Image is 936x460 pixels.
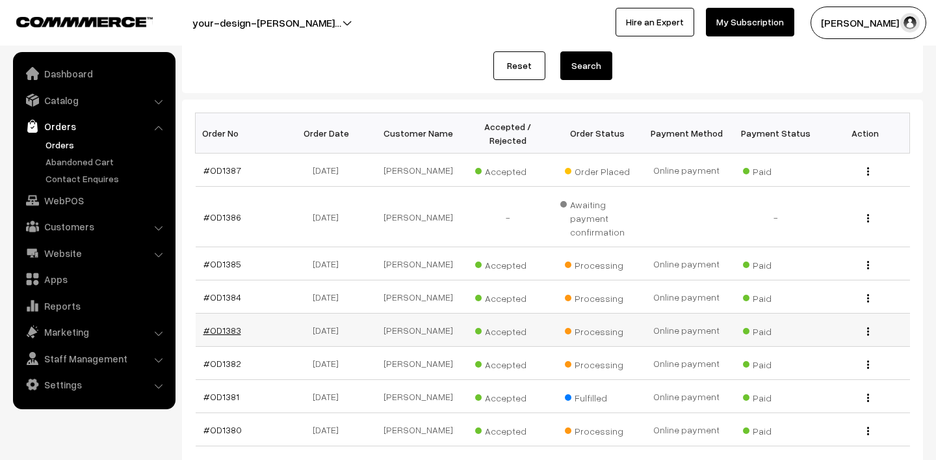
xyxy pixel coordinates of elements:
td: - [731,187,820,247]
td: - [463,187,552,247]
th: Order Status [552,113,642,154]
a: Reports [16,294,171,318]
td: [DATE] [285,347,374,380]
td: Online payment [642,380,731,413]
a: My Subscription [706,8,794,36]
span: Processing [565,255,630,272]
img: Menu [867,167,869,176]
th: Payment Status [731,113,820,154]
td: Online payment [642,247,731,280]
a: Orders [42,138,171,152]
td: [PERSON_NAME] [374,247,463,280]
span: Paid [743,388,808,405]
td: [PERSON_NAME] [374,413,463,446]
th: Action [820,113,909,154]
td: Online payment [642,314,731,347]
img: Menu [867,214,869,223]
td: [DATE] [285,314,374,347]
span: Paid [743,321,808,338]
td: [PERSON_NAME] [374,314,463,347]
img: Menu [867,261,869,269]
img: Menu [867,360,869,369]
img: Menu [867,294,869,303]
th: Accepted / Rejected [463,113,552,154]
a: #OD1380 [203,424,242,435]
a: WebPOS [16,189,171,212]
td: [PERSON_NAME] [374,154,463,187]
td: [DATE] [285,187,374,247]
a: Hire an Expert [616,8,694,36]
td: [DATE] [285,154,374,187]
td: Online payment [642,413,731,446]
img: Menu [867,327,869,336]
td: Online payment [642,347,731,380]
span: Accepted [475,421,540,438]
th: Customer Name [374,113,463,154]
span: Paid [743,161,808,178]
a: Reset [493,51,545,80]
img: user [900,13,920,33]
span: Paid [743,355,808,372]
a: #OD1383 [203,325,241,336]
a: #OD1382 [203,358,241,369]
a: #OD1385 [203,258,241,269]
span: Paid [743,255,808,272]
span: Fulfilled [565,388,630,405]
span: Accepted [475,255,540,272]
span: Order Placed [565,161,630,178]
th: Order Date [285,113,374,154]
a: Orders [16,115,171,138]
span: Paid [743,288,808,305]
a: Apps [16,267,171,291]
a: #OD1381 [203,391,239,402]
img: COMMMERCE [16,17,153,27]
span: Accepted [475,321,540,338]
span: Accepted [475,388,540,405]
span: Processing [565,288,630,305]
a: Settings [16,373,171,396]
th: Payment Method [642,113,731,154]
a: #OD1384 [203,291,241,303]
td: [PERSON_NAME] [374,280,463,314]
th: Order No [196,113,285,154]
a: #OD1386 [203,211,241,223]
td: Online payment [642,280,731,314]
td: Online payment [642,154,731,187]
a: COMMMERCE [16,13,130,29]
a: Contact Enquires [42,172,171,185]
td: [DATE] [285,413,374,446]
img: Menu [867,394,869,402]
span: Awaiting payment confirmation [560,195,634,239]
span: Processing [565,321,630,338]
td: [PERSON_NAME] [374,380,463,413]
a: #OD1387 [203,165,241,176]
button: Search [560,51,612,80]
button: [PERSON_NAME] N.P [811,7,926,39]
a: Abandoned Cart [42,155,171,169]
a: Marketing [16,320,171,344]
span: Accepted [475,355,540,372]
a: Staff Management [16,347,171,370]
a: Customers [16,215,171,238]
span: Processing [565,355,630,372]
span: Processing [565,421,630,438]
td: [PERSON_NAME] [374,187,463,247]
img: Menu [867,427,869,435]
td: [DATE] [285,247,374,280]
a: Website [16,241,171,265]
span: Accepted [475,161,540,178]
span: Accepted [475,288,540,305]
td: [DATE] [285,280,374,314]
button: your-design-[PERSON_NAME]… [147,7,387,39]
a: Catalog [16,88,171,112]
span: Paid [743,421,808,438]
td: [DATE] [285,380,374,413]
a: Dashboard [16,62,171,85]
td: [PERSON_NAME] [374,347,463,380]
